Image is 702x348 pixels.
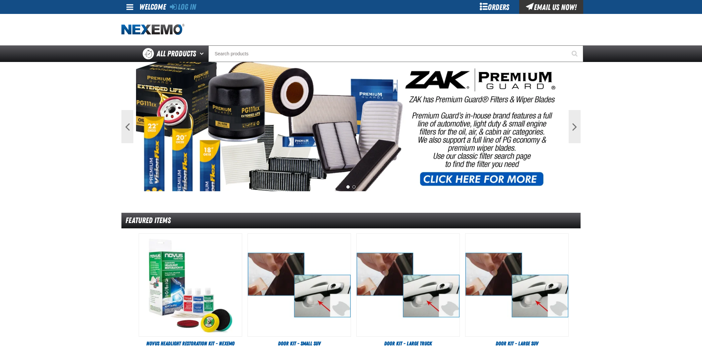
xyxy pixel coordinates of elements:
[278,340,321,347] span: Door Kit - Small SUV
[248,234,351,336] img: Door Kit - Small SUV
[465,234,568,336] img: Door Kit - Large SUV
[157,48,196,60] span: All Products
[248,234,351,336] : View Details of the Door Kit - Small SUV
[197,45,208,62] button: Open All Products pages
[384,340,432,347] span: Door Kit - Large Truck
[496,340,538,347] span: Door Kit - Large SUV
[569,110,581,143] button: Next
[352,185,356,189] button: 2 of 2
[357,234,459,336] img: Door Kit - Large Truck
[356,340,460,347] a: Door Kit - Large Truck
[346,185,350,189] button: 1 of 2
[247,340,351,347] a: Door Kit - Small SUV
[139,340,242,347] a: Novus Headlight Restoration Kit - Nexemo
[121,110,133,143] button: Previous
[208,45,583,62] input: Search
[136,62,566,191] img: PG Filters & Wipers
[146,340,235,347] span: Novus Headlight Restoration Kit - Nexemo
[465,234,568,336] : View Details of the Door Kit - Large SUV
[567,45,583,62] button: Start Searching
[139,234,242,336] img: Novus Headlight Restoration Kit - Nexemo
[121,213,581,228] div: Featured Items
[357,234,459,336] : View Details of the Door Kit - Large Truck
[121,24,184,35] img: Nexemo logo
[465,340,569,347] a: Door Kit - Large SUV
[170,2,196,12] a: Log In
[139,234,242,336] : View Details of the Novus Headlight Restoration Kit - Nexemo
